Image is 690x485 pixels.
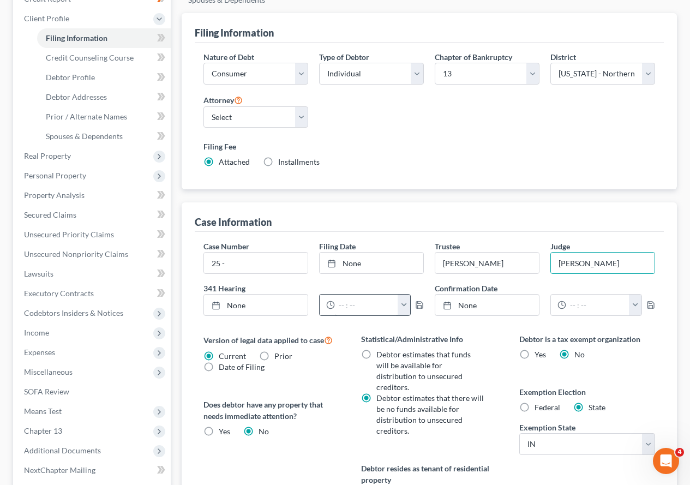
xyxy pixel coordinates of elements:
[24,151,71,160] span: Real Property
[566,295,629,315] input: -- : --
[278,157,320,166] span: Installments
[198,283,429,294] label: 341 Hearing
[551,253,655,273] input: --
[203,141,655,152] label: Filing Fee
[204,253,308,273] input: Enter case number...
[15,284,171,303] a: Executory Contracts
[37,28,171,48] a: Filing Information
[675,448,684,457] span: 4
[203,93,243,106] label: Attorney
[519,333,655,345] label: Debtor is a tax exempt organization
[46,73,95,82] span: Debtor Profile
[219,351,246,361] span: Current
[37,127,171,146] a: Spouses & Dependents
[24,230,114,239] span: Unsecured Priority Claims
[24,171,86,180] span: Personal Property
[653,448,679,474] iframe: Intercom live chat
[376,393,484,435] span: Debtor estimates that there will be no funds available for distribution to unsecured creditors.
[435,241,460,252] label: Trustee
[435,295,539,315] a: None
[46,112,127,121] span: Prior / Alternate Names
[24,446,101,455] span: Additional Documents
[319,241,356,252] label: Filing Date
[24,367,73,376] span: Miscellaneous
[15,205,171,225] a: Secured Claims
[203,51,254,63] label: Nature of Debt
[37,87,171,107] a: Debtor Addresses
[203,241,249,252] label: Case Number
[24,210,76,219] span: Secured Claims
[574,350,585,359] span: No
[203,399,339,422] label: Does debtor have any property that needs immediate attention?
[15,225,171,244] a: Unsecured Priority Claims
[15,382,171,402] a: SOFA Review
[24,289,94,298] span: Executory Contracts
[435,253,539,273] input: --
[550,51,576,63] label: District
[535,350,546,359] span: Yes
[24,14,69,23] span: Client Profile
[24,387,69,396] span: SOFA Review
[435,51,512,63] label: Chapter of Bankruptcy
[259,427,269,436] span: No
[24,249,128,259] span: Unsecured Nonpriority Claims
[361,333,497,345] label: Statistical/Administrative Info
[204,295,308,315] a: None
[274,351,292,361] span: Prior
[24,328,49,337] span: Income
[37,107,171,127] a: Prior / Alternate Names
[24,269,53,278] span: Lawsuits
[15,460,171,480] a: NextChapter Mailing
[219,362,265,372] span: Date of Filing
[15,264,171,284] a: Lawsuits
[219,157,250,166] span: Attached
[589,403,605,412] span: State
[550,241,570,252] label: Judge
[319,51,369,63] label: Type of Debtor
[219,427,230,436] span: Yes
[46,92,107,101] span: Debtor Addresses
[535,403,560,412] span: Federal
[519,422,575,433] label: Exemption State
[37,48,171,68] a: Credit Counseling Course
[24,348,55,357] span: Expenses
[24,406,62,416] span: Means Test
[429,283,661,294] label: Confirmation Date
[37,68,171,87] a: Debtor Profile
[320,253,423,273] a: None
[24,308,123,318] span: Codebtors Insiders & Notices
[24,465,95,475] span: NextChapter Mailing
[195,215,272,229] div: Case Information
[195,26,274,39] div: Filing Information
[46,131,123,141] span: Spouses & Dependents
[15,244,171,264] a: Unsecured Nonpriority Claims
[519,386,655,398] label: Exemption Election
[15,185,171,205] a: Property Analysis
[24,426,62,435] span: Chapter 13
[46,33,107,43] span: Filing Information
[46,53,134,62] span: Credit Counseling Course
[335,295,398,315] input: -- : --
[376,350,471,392] span: Debtor estimates that funds will be available for distribution to unsecured creditors.
[24,190,85,200] span: Property Analysis
[203,333,339,346] label: Version of legal data applied to case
